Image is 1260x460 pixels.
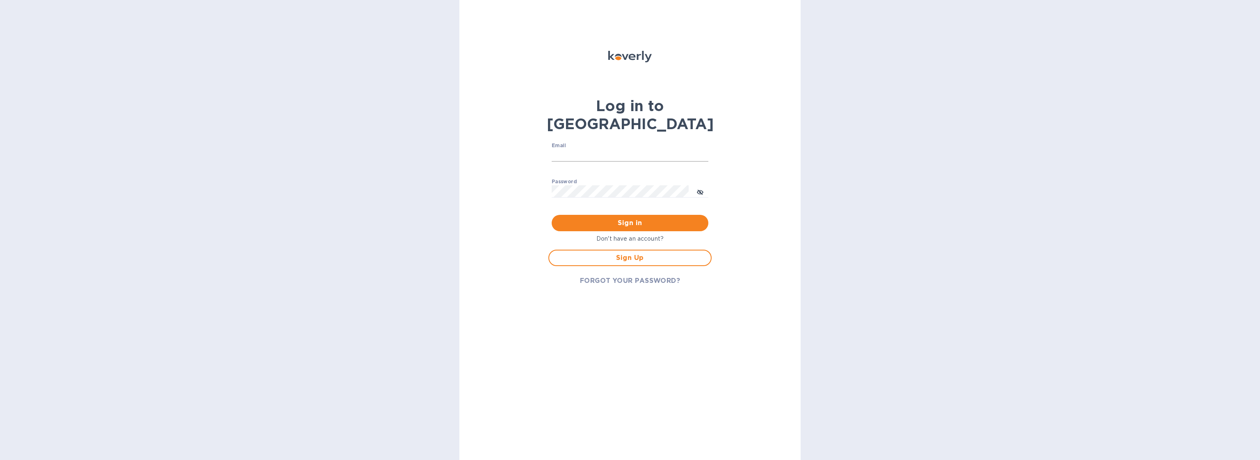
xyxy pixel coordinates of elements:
[692,183,708,200] button: toggle password visibility
[548,250,712,266] button: Sign Up
[548,235,712,243] p: Don't have an account?
[558,218,702,228] span: Sign in
[556,253,704,263] span: Sign Up
[552,180,577,184] label: Password
[580,276,680,286] span: FORGOT YOUR PASSWORD?
[547,97,714,133] b: Log in to [GEOGRAPHIC_DATA]
[573,273,687,289] button: FORGOT YOUR PASSWORD?
[552,143,566,148] label: Email
[608,51,652,62] img: Koverly
[552,215,708,231] button: Sign in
